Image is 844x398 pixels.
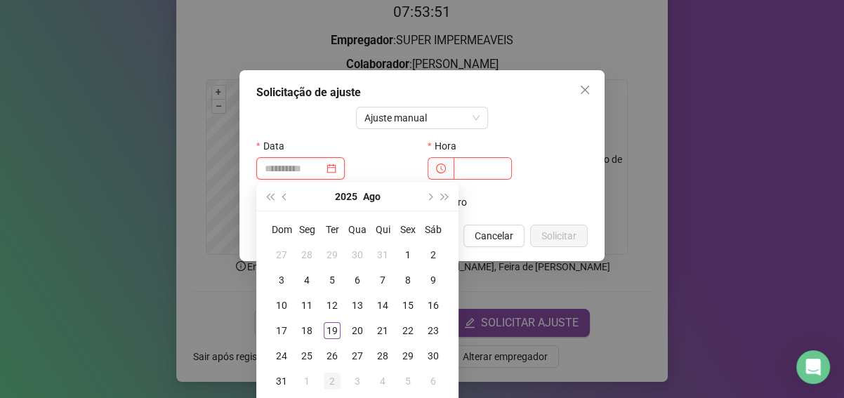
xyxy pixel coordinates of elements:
[345,242,370,267] td: 2025-07-30
[298,297,315,314] div: 11
[370,293,395,318] td: 2025-08-14
[273,246,290,263] div: 27
[400,272,416,288] div: 8
[395,267,421,293] td: 2025-08-08
[298,373,315,390] div: 1
[425,246,442,263] div: 2
[319,369,345,394] td: 2025-09-02
[425,297,442,314] div: 16
[349,347,366,364] div: 27
[298,322,315,339] div: 18
[421,242,446,267] td: 2025-08-02
[349,322,366,339] div: 20
[579,84,591,95] span: close
[269,318,294,343] td: 2025-08-17
[370,267,395,293] td: 2025-08-07
[425,272,442,288] div: 9
[294,369,319,394] td: 2025-09-01
[256,135,293,157] label: Data
[421,369,446,394] td: 2025-09-06
[370,369,395,394] td: 2025-09-04
[345,369,370,394] td: 2025-09-03
[421,318,446,343] td: 2025-08-23
[294,242,319,267] td: 2025-07-28
[574,79,596,101] button: Close
[298,246,315,263] div: 28
[395,242,421,267] td: 2025-08-01
[400,322,416,339] div: 22
[395,217,421,242] th: Sex
[364,107,480,128] span: Ajuste manual
[374,246,391,263] div: 31
[374,373,391,390] div: 4
[269,293,294,318] td: 2025-08-10
[370,318,395,343] td: 2025-08-21
[277,183,293,211] button: prev-year
[335,183,357,211] button: year panel
[349,297,366,314] div: 13
[294,343,319,369] td: 2025-08-25
[428,135,465,157] label: Hora
[294,318,319,343] td: 2025-08-18
[400,297,416,314] div: 15
[319,318,345,343] td: 2025-08-19
[256,84,588,101] div: Solicitação de ajuste
[273,297,290,314] div: 10
[421,217,446,242] th: Sáb
[395,293,421,318] td: 2025-08-15
[400,373,416,390] div: 5
[345,318,370,343] td: 2025-08-20
[374,297,391,314] div: 14
[370,242,395,267] td: 2025-07-31
[349,272,366,288] div: 6
[475,228,513,244] span: Cancelar
[421,183,437,211] button: next-year
[370,343,395,369] td: 2025-08-28
[463,225,525,247] button: Cancelar
[345,217,370,242] th: Qua
[273,272,290,288] div: 3
[319,293,345,318] td: 2025-08-12
[425,347,442,364] div: 30
[395,369,421,394] td: 2025-09-05
[324,246,341,263] div: 29
[294,217,319,242] th: Seg
[374,272,391,288] div: 7
[262,183,277,211] button: super-prev-year
[269,242,294,267] td: 2025-07-27
[374,347,391,364] div: 28
[324,272,341,288] div: 5
[294,267,319,293] td: 2025-08-04
[395,318,421,343] td: 2025-08-22
[345,343,370,369] td: 2025-08-27
[298,272,315,288] div: 4
[437,183,453,211] button: super-next-year
[363,183,381,211] button: month panel
[374,322,391,339] div: 21
[349,373,366,390] div: 3
[421,293,446,318] td: 2025-08-16
[324,347,341,364] div: 26
[294,293,319,318] td: 2025-08-11
[324,322,341,339] div: 19
[395,343,421,369] td: 2025-08-29
[400,347,416,364] div: 29
[324,297,341,314] div: 12
[530,225,588,247] button: Solicitar
[319,242,345,267] td: 2025-07-29
[269,217,294,242] th: Dom
[349,246,366,263] div: 30
[273,322,290,339] div: 17
[319,267,345,293] td: 2025-08-05
[269,369,294,394] td: 2025-08-31
[436,164,446,173] span: clock-circle
[345,293,370,318] td: 2025-08-13
[425,373,442,390] div: 6
[345,267,370,293] td: 2025-08-06
[324,373,341,390] div: 2
[425,322,442,339] div: 23
[421,267,446,293] td: 2025-08-09
[269,343,294,369] td: 2025-08-24
[370,217,395,242] th: Qui
[298,347,315,364] div: 25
